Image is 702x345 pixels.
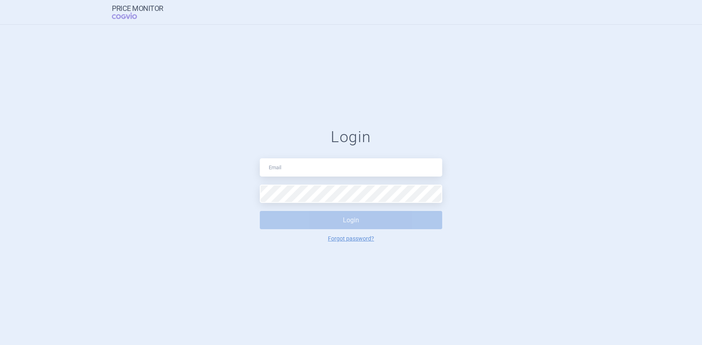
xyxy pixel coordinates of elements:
[112,4,163,13] strong: Price Monitor
[260,211,442,229] button: Login
[112,4,163,20] a: Price MonitorCOGVIO
[260,128,442,147] h1: Login
[260,158,442,177] input: Email
[328,236,374,241] a: Forgot password?
[112,13,148,19] span: COGVIO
